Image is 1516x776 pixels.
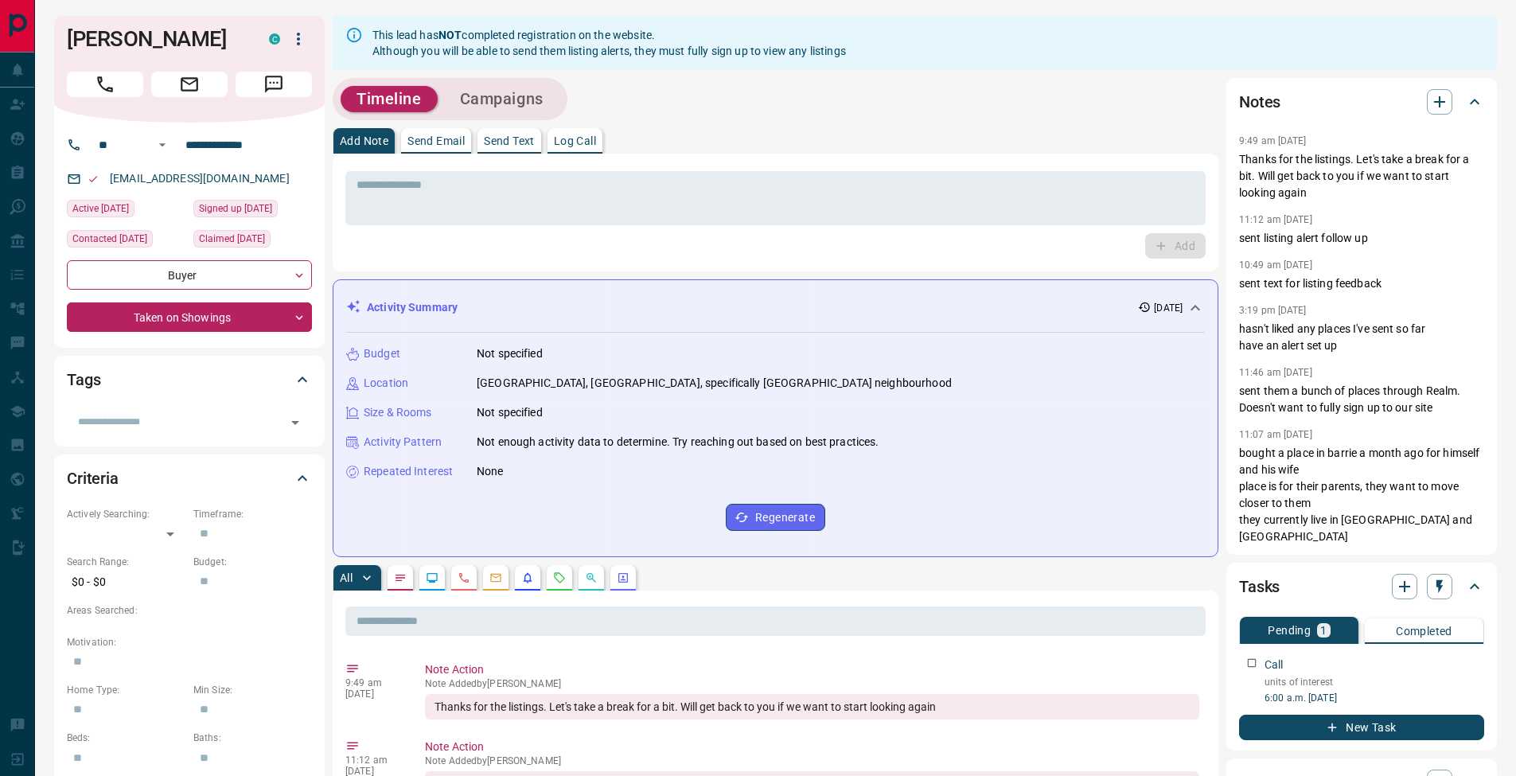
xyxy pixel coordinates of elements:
[199,231,265,247] span: Claimed [DATE]
[67,361,312,399] div: Tags
[1239,83,1484,121] div: Notes
[341,86,438,112] button: Timeline
[1239,367,1312,378] p: 11:46 am [DATE]
[1239,383,1484,416] p: sent them a bunch of places through Realm. Doesn't want to fully sign up to our site
[193,683,312,697] p: Min Size:
[67,72,143,97] span: Call
[67,230,185,252] div: Wed Jul 23 2025
[236,72,312,97] span: Message
[67,635,312,649] p: Motivation:
[193,200,312,222] div: Sun May 26 2024
[345,677,401,688] p: 9:49 am
[340,135,388,146] p: Add Note
[521,571,534,584] svg: Listing Alerts
[1239,321,1484,354] p: hasn't liked any places I've sent so far have an alert set up
[1320,625,1327,636] p: 1
[1239,214,1312,225] p: 11:12 am [DATE]
[193,555,312,569] p: Budget:
[345,688,401,700] p: [DATE]
[484,135,535,146] p: Send Text
[67,302,312,332] div: Taken on Showings
[372,21,846,65] div: This lead has completed registration on the website. Although you will be able to send them listi...
[489,571,502,584] svg: Emails
[444,86,559,112] button: Campaigns
[67,555,185,569] p: Search Range:
[1239,275,1484,292] p: sent text for listing feedback
[67,466,119,491] h2: Criteria
[199,201,272,216] span: Signed up [DATE]
[193,230,312,252] div: Sun May 26 2024
[425,661,1199,678] p: Note Action
[1265,691,1484,705] p: 6:00 a.m. [DATE]
[1239,429,1312,440] p: 11:07 am [DATE]
[364,345,400,362] p: Budget
[585,571,598,584] svg: Opportunities
[1239,89,1280,115] h2: Notes
[269,33,280,45] div: condos.ca
[340,572,353,583] p: All
[1239,305,1307,316] p: 3:19 pm [DATE]
[726,504,825,531] button: Regenerate
[1239,715,1484,740] button: New Task
[364,404,432,421] p: Size & Rooms
[72,201,129,216] span: Active [DATE]
[364,463,453,480] p: Repeated Interest
[477,434,879,450] p: Not enough activity data to determine. Try reaching out based on best practices.
[1396,626,1452,637] p: Completed
[477,345,543,362] p: Not specified
[1239,445,1484,662] p: bought a place in barrie a month ago for himself and his wife place is for their parents, they wa...
[364,434,442,450] p: Activity Pattern
[67,569,185,595] p: $0 - $0
[425,739,1199,755] p: Note Action
[438,29,462,41] strong: NOT
[1265,657,1284,673] p: Call
[67,459,312,497] div: Criteria
[110,172,290,185] a: [EMAIL_ADDRESS][DOMAIN_NAME]
[1239,230,1484,247] p: sent listing alert follow up
[407,135,465,146] p: Send Email
[284,411,306,434] button: Open
[72,231,147,247] span: Contacted [DATE]
[425,678,1199,689] p: Note Added by [PERSON_NAME]
[193,731,312,745] p: Baths:
[345,755,401,766] p: 11:12 am
[1265,675,1484,689] p: units of interest
[477,404,543,421] p: Not specified
[346,293,1205,322] div: Activity Summary[DATE]
[477,463,504,480] p: None
[67,367,100,392] h2: Tags
[1239,574,1280,599] h2: Tasks
[67,731,185,745] p: Beds:
[193,507,312,521] p: Timeframe:
[477,375,952,392] p: [GEOGRAPHIC_DATA], [GEOGRAPHIC_DATA], specifically [GEOGRAPHIC_DATA] neighbourhood
[1239,567,1484,606] div: Tasks
[67,507,185,521] p: Actively Searching:
[1239,135,1307,146] p: 9:49 am [DATE]
[554,135,596,146] p: Log Call
[67,26,245,52] h1: [PERSON_NAME]
[1268,625,1311,636] p: Pending
[367,299,458,316] p: Activity Summary
[151,72,228,97] span: Email
[1239,151,1484,201] p: Thanks for the listings. Let's take a break for a bit. Will get back to you if we want to start l...
[1154,301,1183,315] p: [DATE]
[67,683,185,697] p: Home Type:
[67,200,185,222] div: Thu Sep 04 2025
[364,375,408,392] p: Location
[88,174,99,185] svg: Email Valid
[458,571,470,584] svg: Calls
[1239,259,1312,271] p: 10:49 am [DATE]
[553,571,566,584] svg: Requests
[425,755,1199,766] p: Note Added by [PERSON_NAME]
[67,603,312,618] p: Areas Searched:
[617,571,629,584] svg: Agent Actions
[426,571,438,584] svg: Lead Browsing Activity
[67,260,312,290] div: Buyer
[425,694,1199,719] div: Thanks for the listings. Let's take a break for a bit. Will get back to you if we want to start l...
[394,571,407,584] svg: Notes
[153,135,172,154] button: Open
